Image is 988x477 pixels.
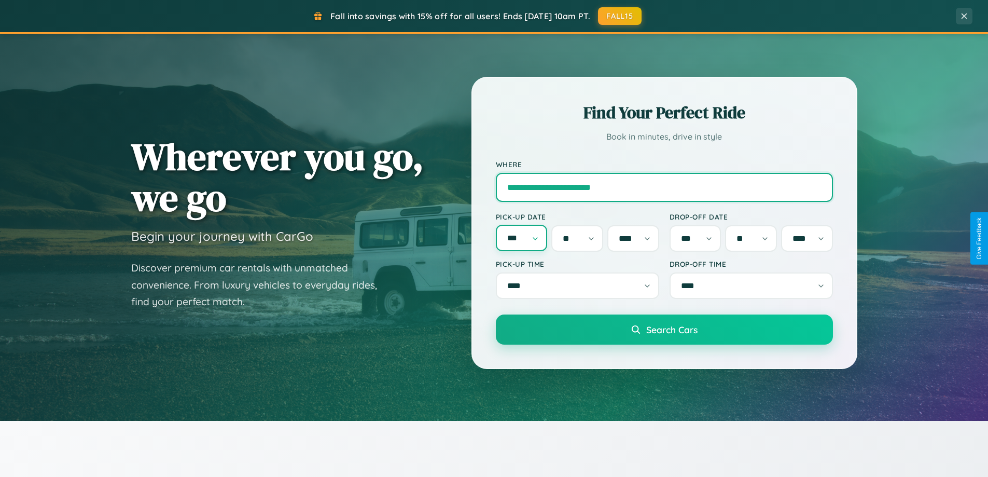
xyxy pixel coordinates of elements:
[496,129,833,144] p: Book in minutes, drive in style
[330,11,590,21] span: Fall into savings with 15% off for all users! Ends [DATE] 10am PT.
[496,101,833,124] h2: Find Your Perfect Ride
[496,212,659,221] label: Pick-up Date
[598,7,642,25] button: FALL15
[670,212,833,221] label: Drop-off Date
[646,324,698,335] span: Search Cars
[670,260,833,268] label: Drop-off Time
[496,315,833,345] button: Search Cars
[131,228,313,244] h3: Begin your journey with CarGo
[131,136,424,218] h1: Wherever you go, we go
[976,217,983,260] div: Give Feedback
[131,260,391,310] p: Discover premium car rentals with unmatched convenience. From luxury vehicles to everyday rides, ...
[496,160,833,169] label: Where
[496,260,659,268] label: Pick-up Time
